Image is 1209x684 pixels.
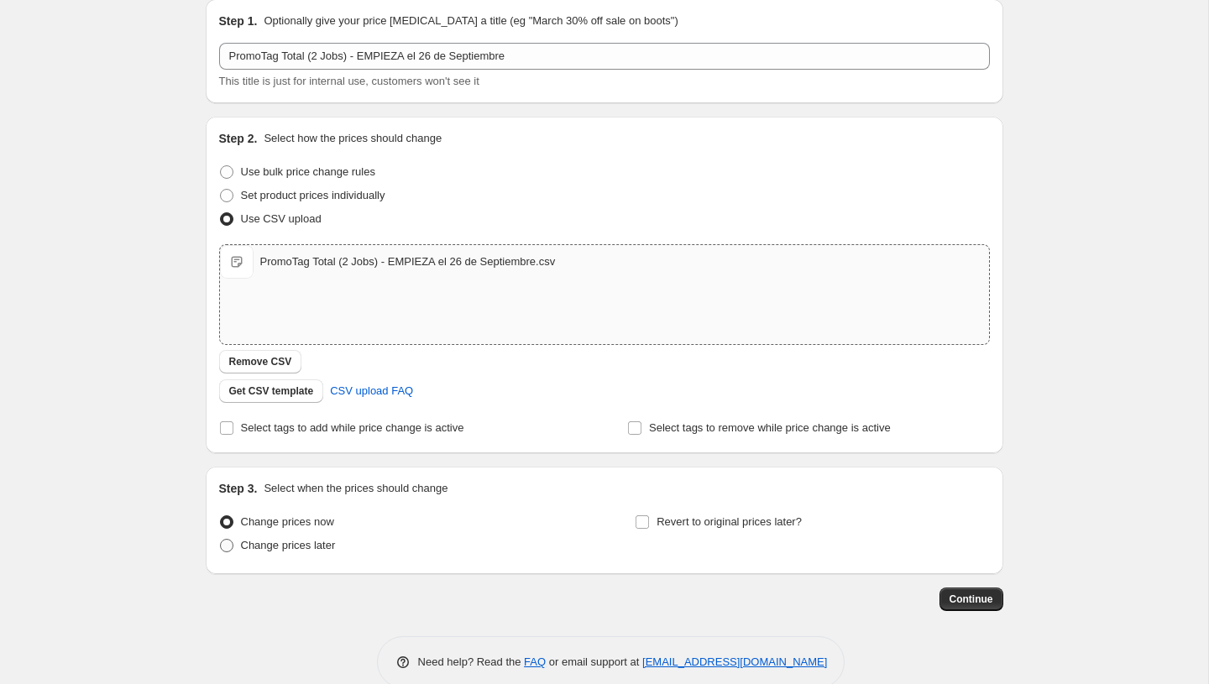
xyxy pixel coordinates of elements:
p: Select when the prices should change [264,480,447,497]
h2: Step 1. [219,13,258,29]
span: Revert to original prices later? [657,515,802,528]
button: Continue [939,587,1003,611]
span: Need help? Read the [418,655,525,668]
button: Get CSV template [219,379,324,403]
div: PromoTag Total (2 Jobs) - EMPIEZA el 26 de Septiembre.csv [260,253,556,270]
a: [EMAIL_ADDRESS][DOMAIN_NAME] [642,655,827,668]
h2: Step 2. [219,130,258,147]
span: or email support at [546,655,642,668]
h2: Step 3. [219,480,258,497]
span: Select tags to add while price change is active [241,421,464,434]
span: Change prices later [241,539,336,551]
span: Set product prices individually [241,189,385,201]
span: Change prices now [241,515,334,528]
span: Get CSV template [229,384,314,398]
span: Remove CSV [229,355,292,368]
span: Use CSV upload [241,212,322,225]
span: This title is just for internal use, customers won't see it [219,75,479,87]
span: Continue [950,593,993,606]
span: CSV upload FAQ [330,383,413,399]
a: CSV upload FAQ [320,378,423,405]
p: Optionally give your price [MEDICAL_DATA] a title (eg "March 30% off sale on boots") [264,13,678,29]
input: 30% off holiday sale [219,43,990,70]
button: Remove CSV [219,350,302,373]
a: FAQ [524,655,546,668]
span: Use bulk price change rules [241,165,375,178]
p: Select how the prices should change [264,130,442,147]
span: Select tags to remove while price change is active [649,421,891,434]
